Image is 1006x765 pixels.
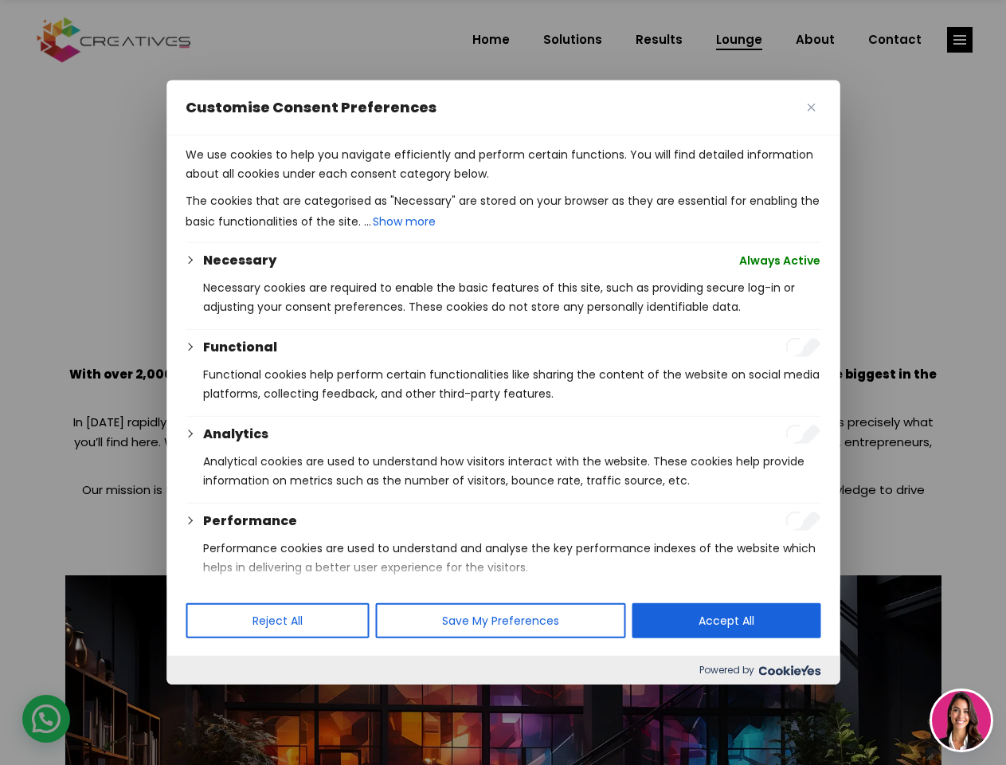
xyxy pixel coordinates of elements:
p: Necessary cookies are required to enable the basic features of this site, such as providing secur... [203,278,820,316]
span: Always Active [739,251,820,270]
input: Enable Performance [785,512,820,531]
span: Customise Consent Preferences [186,98,436,117]
p: Functional cookies help perform certain functionalities like sharing the content of the website o... [203,365,820,403]
img: Cookieyes logo [758,665,820,676]
button: Save My Preferences [375,603,625,638]
button: Show more [371,210,437,233]
img: agent [932,691,991,750]
button: Performance [203,512,297,531]
input: Enable Functional [785,338,820,357]
button: Close [801,98,820,117]
p: The cookies that are categorised as "Necessary" are stored on your browser as they are essential ... [186,191,820,233]
button: Reject All [186,603,369,638]
button: Functional [203,338,277,357]
p: Performance cookies are used to understand and analyse the key performance indexes of the website... [203,539,820,577]
p: We use cookies to help you navigate efficiently and perform certain functions. You will find deta... [186,145,820,183]
button: Accept All [632,603,820,638]
img: Close [807,104,815,112]
input: Enable Analytics [785,425,820,444]
div: Powered by [166,656,840,685]
div: Customise Consent Preferences [166,80,840,685]
button: Necessary [203,251,276,270]
p: Analytical cookies are used to understand how visitors interact with the website. These cookies h... [203,452,820,490]
button: Analytics [203,425,268,444]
